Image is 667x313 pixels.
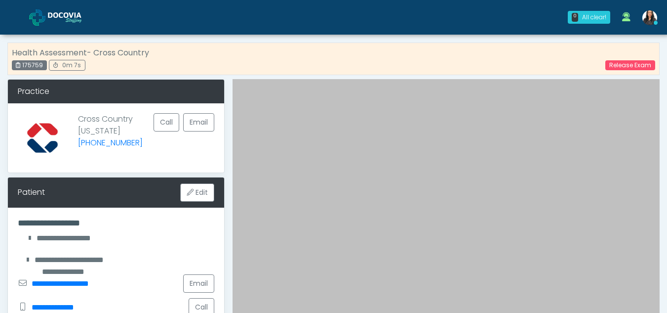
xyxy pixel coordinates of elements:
[605,60,655,70] a: Release Exam
[183,113,214,132] a: Email
[180,183,214,202] button: Edit
[12,47,149,58] strong: Health Assessment- Cross Country
[78,137,143,148] a: [PHONE_NUMBER]
[572,13,578,22] div: 0
[18,186,45,198] div: Patient
[48,12,97,22] img: Docovia
[642,10,657,25] img: Viral Patel
[183,274,214,293] a: Email
[62,61,81,69] span: 0m 7s
[29,9,45,26] img: Docovia
[8,80,224,103] div: Practice
[154,113,179,132] button: Call
[18,113,67,163] img: Provider image
[78,113,143,155] p: Cross Country [US_STATE]
[562,7,616,28] a: 0 All clear!
[12,60,47,70] div: 175759
[29,1,97,33] a: Docovia
[582,13,606,22] div: All clear!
